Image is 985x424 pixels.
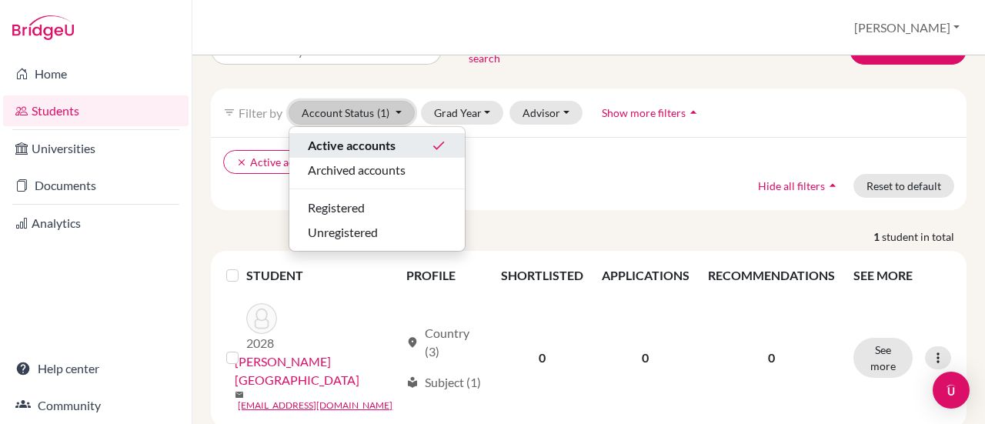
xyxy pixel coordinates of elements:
[239,105,282,120] span: Filter by
[308,136,396,155] span: Active accounts
[12,15,74,40] img: Bridge-U
[406,376,419,389] span: local_library
[844,257,960,294] th: SEE MORE
[235,352,399,389] a: [PERSON_NAME][GEOGRAPHIC_DATA]
[246,303,277,334] img: Delgado, Francheska
[745,174,853,198] button: Hide all filtersarrow_drop_up
[308,199,365,217] span: Registered
[246,334,277,352] p: 2028
[3,390,189,421] a: Community
[3,170,189,201] a: Documents
[492,257,593,294] th: SHORTLISTED
[509,101,583,125] button: Advisor
[758,179,825,192] span: Hide all filters
[3,133,189,164] a: Universities
[847,13,967,42] button: [PERSON_NAME]
[238,399,392,412] a: [EMAIL_ADDRESS][DOMAIN_NAME]
[406,336,419,349] span: location_on
[246,257,396,294] th: STUDENT
[3,95,189,126] a: Students
[873,229,882,245] strong: 1
[289,220,465,245] button: Unregistered
[289,126,466,252] div: Account Status(1)
[289,101,415,125] button: Account Status(1)
[492,294,593,422] td: 0
[853,338,913,378] button: See more
[289,195,465,220] button: Registered
[223,150,339,174] button: clearActive accounts
[236,157,247,168] i: clear
[933,372,970,409] div: Open Intercom Messenger
[3,58,189,89] a: Home
[3,353,189,384] a: Help center
[308,223,378,242] span: Unregistered
[882,229,967,245] span: student in total
[406,324,482,361] div: Country (3)
[593,257,699,294] th: APPLICATIONS
[235,390,244,399] span: mail
[377,106,389,119] span: (1)
[289,133,465,158] button: Active accountsdone
[593,294,699,422] td: 0
[421,101,504,125] button: Grad Year
[397,257,492,294] th: PROFILE
[308,161,406,179] span: Archived accounts
[406,373,481,392] div: Subject (1)
[825,178,840,193] i: arrow_drop_up
[431,138,446,153] i: done
[289,158,465,182] button: Archived accounts
[708,349,835,367] p: 0
[223,106,235,119] i: filter_list
[686,105,701,120] i: arrow_drop_up
[853,174,954,198] button: Reset to default
[699,257,844,294] th: RECOMMENDATIONS
[3,208,189,239] a: Analytics
[589,101,714,125] button: Show more filtersarrow_drop_up
[602,106,686,119] span: Show more filters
